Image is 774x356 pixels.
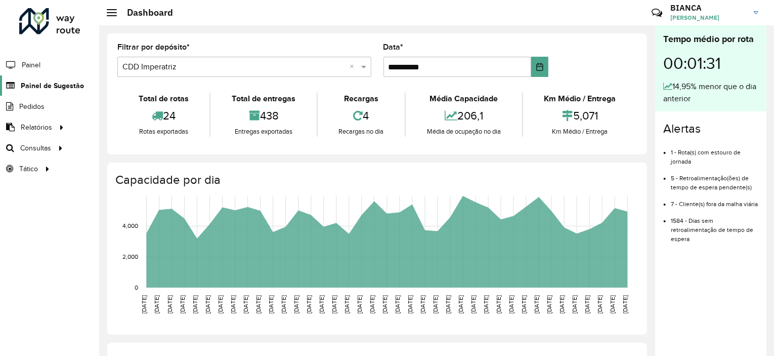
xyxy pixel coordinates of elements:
[122,253,138,260] text: 2,000
[230,295,236,313] text: [DATE]
[526,105,634,127] div: 5,071
[670,3,746,13] h3: BIANCA
[293,295,299,313] text: [DATE]
[166,295,173,313] text: [DATE]
[320,127,402,137] div: Recargas no dia
[526,127,634,137] div: Km Médio / Entrega
[663,46,758,81] div: 00:01:31
[546,295,552,313] text: [DATE]
[204,295,211,313] text: [DATE]
[22,60,40,70] span: Painel
[584,295,590,313] text: [DATE]
[135,284,138,291] text: 0
[213,127,314,137] div: Entregas exportadas
[663,122,758,136] h4: Alertas
[457,295,464,313] text: [DATE]
[407,295,413,313] text: [DATE]
[408,127,519,137] div: Média de ocupação no dia
[663,81,758,105] div: 14,95% menor que o dia anterior
[350,61,359,73] span: Clear all
[318,295,325,313] text: [DATE]
[154,295,160,313] text: [DATE]
[280,295,287,313] text: [DATE]
[508,295,514,313] text: [DATE]
[306,295,312,313] text: [DATE]
[115,173,637,187] h4: Capacidade por dia
[19,164,38,174] span: Tático
[558,295,565,313] text: [DATE]
[356,295,363,313] text: [DATE]
[470,295,477,313] text: [DATE]
[432,295,439,313] text: [DATE]
[671,192,758,209] li: 7 - Cliente(s) fora da malha viária
[495,295,502,313] text: [DATE]
[21,81,84,91] span: Painel de Sugestão
[671,209,758,244] li: 1584 - Dias sem retroalimentação de tempo de espera
[19,101,45,112] span: Pedidos
[120,127,207,137] div: Rotas exportadas
[20,143,51,153] span: Consultas
[671,140,758,166] li: 1 - Rota(s) com estouro de jornada
[331,295,337,313] text: [DATE]
[120,105,207,127] div: 24
[255,295,262,313] text: [DATE]
[217,295,224,313] text: [DATE]
[117,41,190,53] label: Filtrar por depósito
[213,93,314,105] div: Total de entregas
[622,295,628,313] text: [DATE]
[408,93,519,105] div: Média Capacidade
[483,295,489,313] text: [DATE]
[320,93,402,105] div: Recargas
[213,105,314,127] div: 438
[369,295,375,313] text: [DATE]
[141,295,148,313] text: [DATE]
[122,223,138,229] text: 4,000
[120,93,207,105] div: Total de rotas
[383,41,404,53] label: Data
[192,295,198,313] text: [DATE]
[445,295,451,313] text: [DATE]
[268,295,274,313] text: [DATE]
[670,13,746,22] span: [PERSON_NAME]
[242,295,249,313] text: [DATE]
[408,105,519,127] div: 206,1
[646,2,668,24] a: Contato Rápido
[663,32,758,46] div: Tempo médio por rota
[671,166,758,192] li: 5 - Retroalimentação(ões) de tempo de espera pendente(s)
[381,295,388,313] text: [DATE]
[521,295,527,313] text: [DATE]
[571,295,578,313] text: [DATE]
[526,93,634,105] div: Km Médio / Entrega
[394,295,401,313] text: [DATE]
[531,57,548,77] button: Choose Date
[343,295,350,313] text: [DATE]
[533,295,540,313] text: [DATE]
[117,7,173,18] h2: Dashboard
[179,295,186,313] text: [DATE]
[419,295,426,313] text: [DATE]
[609,295,616,313] text: [DATE]
[596,295,603,313] text: [DATE]
[21,122,52,133] span: Relatórios
[320,105,402,127] div: 4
